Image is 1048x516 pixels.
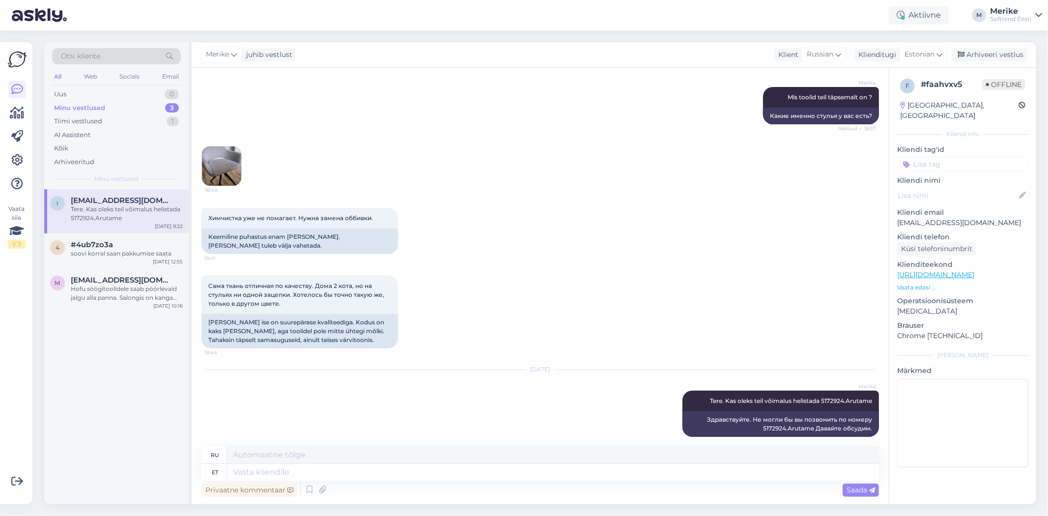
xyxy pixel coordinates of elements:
div: Softrend Eesti [990,15,1031,23]
p: Kliendi telefon [897,232,1028,242]
div: Socials [117,70,142,83]
span: Merike [839,383,876,390]
span: Minu vestlused [94,174,139,183]
div: Klienditugi [854,50,896,60]
span: 4 [56,244,59,251]
div: [PERSON_NAME] ise on suurepärase kvaliteediga. Kodus on kaks [PERSON_NAME], aga toolidel pole mit... [201,314,398,348]
span: maritonissoo@gmail.com [71,276,173,285]
div: et [212,464,218,481]
img: Attachment [202,146,241,186]
div: [DATE] [201,365,879,374]
p: [EMAIL_ADDRESS][DOMAIN_NAME] [897,218,1028,228]
span: Estonian [905,49,935,60]
div: Arhiveeritud [54,157,94,167]
div: [PERSON_NAME] [897,351,1028,360]
p: [MEDICAL_DATA] [897,306,1028,316]
div: Email [160,70,181,83]
img: Askly Logo [8,50,27,69]
div: Tiimi vestlused [54,116,102,126]
div: All [52,70,63,83]
div: Minu vestlused [54,103,105,113]
div: Klient [774,50,798,60]
span: #4ub7zo3a [71,240,113,249]
p: Kliendi nimi [897,175,1028,186]
a: MerikeSoftrend Eesti [990,7,1042,23]
div: soovi korral saan pakkumise saata [71,249,183,258]
div: AI Assistent [54,130,90,140]
span: 18:44 [204,349,241,356]
div: Web [82,70,99,83]
span: f [906,82,909,89]
span: Merike [839,79,876,86]
span: Saada [847,486,875,494]
input: Lisa nimi [898,190,1017,201]
span: m [55,279,60,287]
p: Brauser [897,320,1028,331]
div: ru [211,447,219,463]
div: juhib vestlust [242,50,292,60]
div: 3 [165,103,179,113]
span: Russian [807,49,833,60]
p: Operatsioonisüsteem [897,296,1028,306]
a: [URL][DOMAIN_NAME] [897,270,974,279]
div: Hofu söögitoolidele saab pöörlevaid jalgu alla panna. Salongis on kanga näidised olemas [71,285,183,302]
div: Vaata siia [8,204,26,249]
div: Privaatne kommentaar [201,484,297,497]
span: Tere. Kas oleks teil võimalus helistada 5172924.Arutame [710,397,872,404]
div: Kõik [54,143,68,153]
div: Keemiline puhastus enam [PERSON_NAME]. [PERSON_NAME] tuleb välja vahetada. [201,229,398,254]
p: Märkmed [897,366,1028,376]
div: Здравствуйте. Не могли бы вы позвонить по номеру 5172924.Arutame Давайте обсудим. [682,411,879,437]
div: [GEOGRAPHIC_DATA], [GEOGRAPHIC_DATA] [900,100,1019,121]
div: Küsi telefoninumbrit [897,242,976,256]
div: [DATE] 10:16 [153,302,183,310]
div: Merike [990,7,1031,15]
span: Химчистка уже не помагает. Нужна замена оббивки. [208,214,373,222]
div: # faahvxv5 [921,79,982,90]
div: 1 [167,116,179,126]
div: Arhiveeri vestlus [952,48,1027,61]
span: Nähtud ✓ 18:37 [838,125,876,132]
div: Aktiivne [889,6,949,24]
span: 18:41 [204,255,241,262]
span: 18:40 [205,186,242,194]
p: Kliendi tag'id [897,144,1028,155]
span: i [57,200,58,207]
span: Сама ткань отличная по качеству. Дома 2 кота, но на стульях ни одной зацепки. Хотелось бы точно т... [208,282,386,307]
span: Nähtud ✓ 9:22 [839,437,876,445]
div: 0 [165,89,179,99]
div: Kliendi info [897,130,1028,139]
p: Vaata edasi ... [897,283,1028,292]
div: Tere. Kas oleks teil võimalus helistada 5172924.Arutame [71,205,183,223]
div: [DATE] 12:55 [153,258,183,265]
p: Klienditeekond [897,259,1028,270]
input: Lisa tag [897,157,1028,172]
div: Какие именно стулья у вас есть? [763,108,879,124]
span: Merike [206,49,229,60]
p: Chrome [TECHNICAL_ID] [897,331,1028,341]
div: Uus [54,89,66,99]
span: Mis toolid teil täpsemalt on ? [788,93,872,101]
p: Kliendi email [897,207,1028,218]
span: Offline [982,79,1025,90]
div: 1 / 3 [8,240,26,249]
span: iuliia.liubchenko@pg.edu.ee [71,196,173,205]
span: Otsi kliente [61,51,100,61]
div: M [972,8,986,22]
div: [DATE] 9:22 [155,223,183,230]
